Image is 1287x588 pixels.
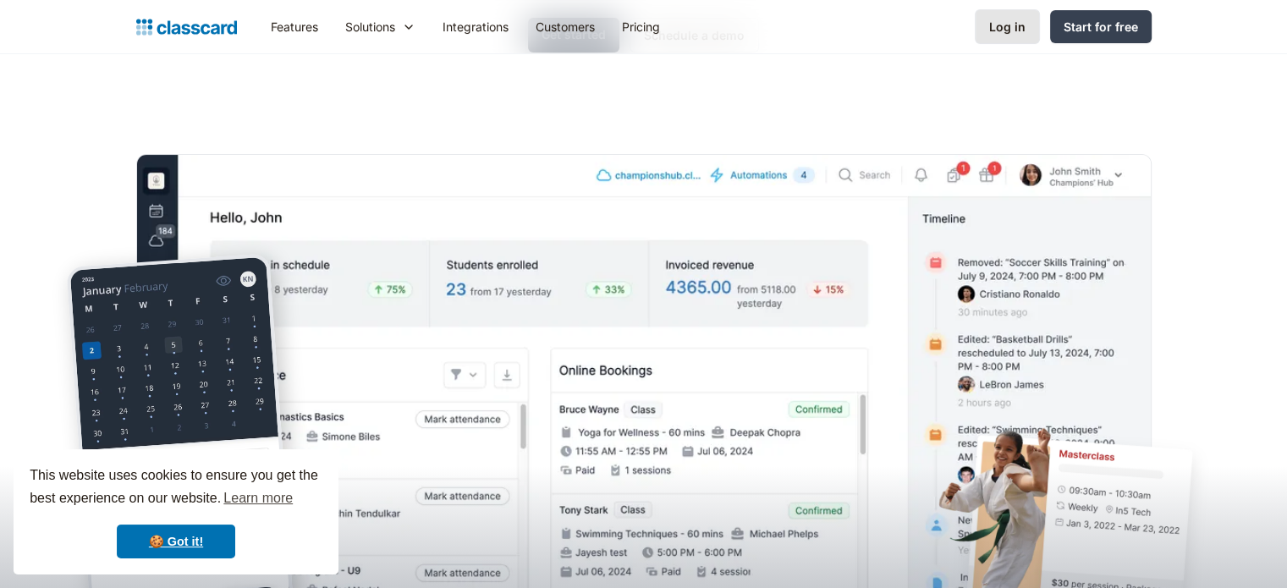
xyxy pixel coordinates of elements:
div: Start for free [1064,18,1138,36]
a: Pricing [608,8,674,46]
a: Customers [522,8,608,46]
div: Solutions [345,18,395,36]
a: Log in [975,9,1040,44]
a: Start for free [1050,10,1152,43]
a: home [136,15,237,39]
div: cookieconsent [14,449,338,574]
a: Features [257,8,332,46]
div: Log in [989,18,1026,36]
span: This website uses cookies to ensure you get the best experience on our website. [30,465,322,511]
div: Solutions [332,8,429,46]
a: learn more about cookies [221,486,295,511]
a: Integrations [429,8,522,46]
a: dismiss cookie message [117,525,235,558]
